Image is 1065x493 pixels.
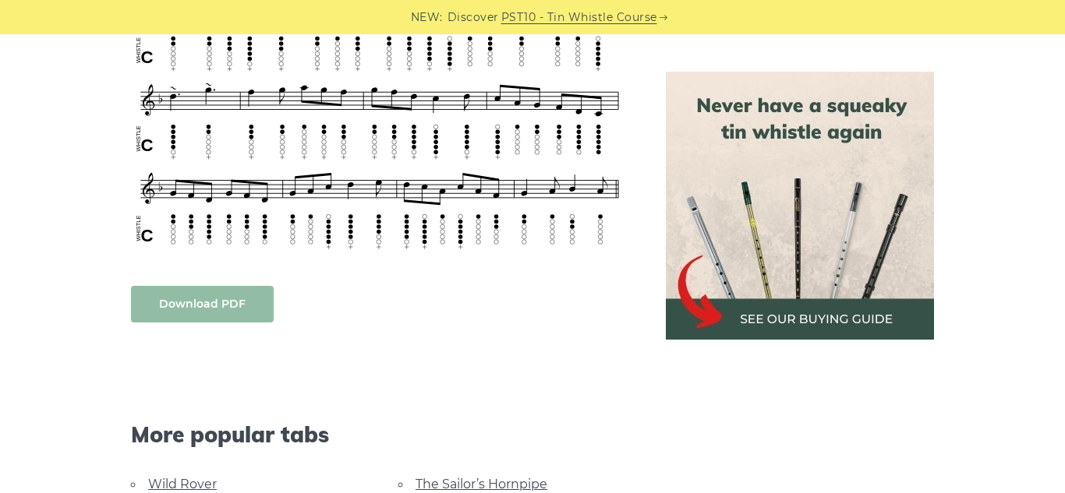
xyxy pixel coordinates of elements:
[448,9,499,26] span: Discover
[416,477,547,491] a: The Sailor’s Hornpipe
[148,477,217,491] a: Wild Rover
[131,421,628,448] span: More popular tabs
[666,72,934,340] img: tin whistle buying guide
[411,9,443,26] span: NEW:
[131,286,274,322] a: Download PDF
[501,9,657,26] a: PST10 - Tin Whistle Course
